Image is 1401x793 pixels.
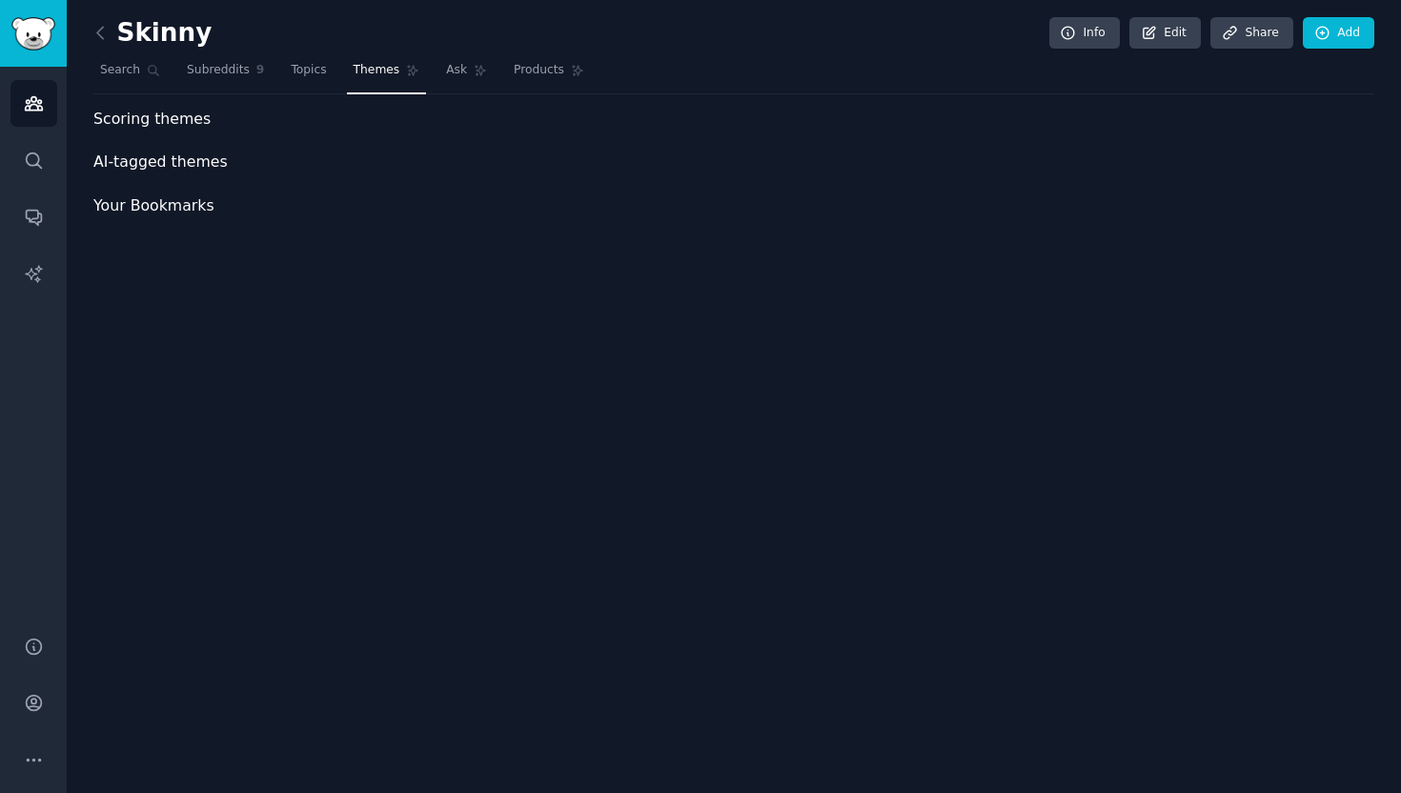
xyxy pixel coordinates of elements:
span: AI-tagged themes [93,151,228,174]
img: GummySearch logo [11,17,55,51]
a: Edit [1129,17,1201,50]
a: Topics [284,55,333,94]
a: Themes [347,55,427,94]
a: Subreddits9 [180,55,271,94]
a: Products [507,55,591,94]
span: Products [514,62,564,79]
span: Scoring themes [93,108,211,132]
a: Info [1049,17,1120,50]
span: Subreddits [187,62,250,79]
a: Add [1303,17,1374,50]
h2: Skinny [93,18,212,49]
span: Your Bookmarks [93,194,214,218]
span: Search [100,62,140,79]
span: Themes [354,62,400,79]
span: 9 [256,62,265,79]
a: Ask [439,55,494,94]
span: Ask [446,62,467,79]
a: Share [1210,17,1292,50]
a: Search [93,55,167,94]
span: Topics [291,62,326,79]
